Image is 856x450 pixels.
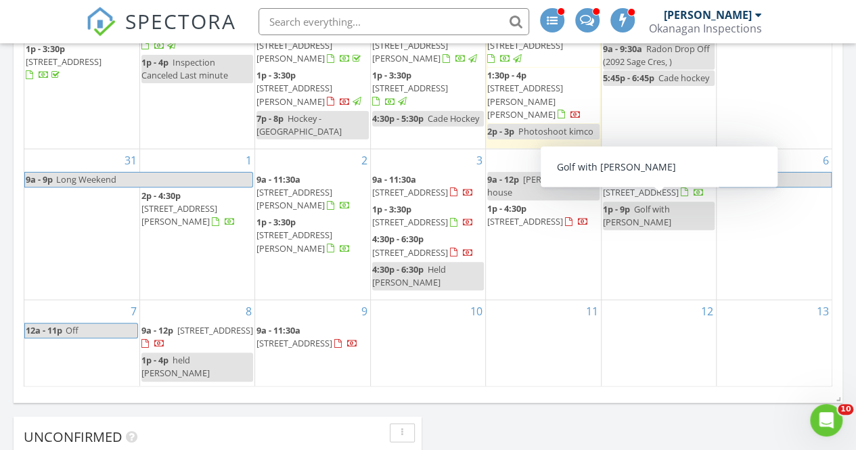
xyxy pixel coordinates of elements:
[603,172,715,201] a: 9a - 11:30a [STREET_ADDRESS]
[256,69,363,107] a: 1p - 3:30p [STREET_ADDRESS][PERSON_NAME]
[372,263,424,275] span: 4:30p - 6:30p
[24,1,139,148] td: Go to August 24, 2025
[487,69,581,120] a: 1:30p - 4p [STREET_ADDRESS][PERSON_NAME][PERSON_NAME]
[243,149,254,171] a: Go to September 1, 2025
[255,1,370,148] td: Go to August 26, 2025
[717,148,832,299] td: Go to September 6, 2025
[56,173,116,185] span: Long Weekend
[26,43,102,81] a: 1p - 3:30p [STREET_ADDRESS]
[487,215,563,227] span: [STREET_ADDRESS]
[256,186,332,211] span: [STREET_ADDRESS][PERSON_NAME]
[139,148,254,299] td: Go to September 1, 2025
[128,300,139,321] a: Go to September 7, 2025
[810,404,842,436] iframe: Intercom live chat
[487,39,563,51] span: [STREET_ADDRESS]
[372,69,411,81] span: 1p - 3:30p
[66,324,78,336] span: Off
[256,324,358,349] a: 9a - 11:30a [STREET_ADDRESS]
[372,68,484,110] a: 1p - 3:30p [STREET_ADDRESS]
[372,203,411,215] span: 1p - 3:30p
[256,26,363,64] a: 9a - 11:30a [STREET_ADDRESS][PERSON_NAME]
[487,202,589,227] a: 1p - 4:30p [STREET_ADDRESS]
[717,1,832,148] td: Go to August 30, 2025
[372,173,416,185] span: 9a - 11:30a
[372,263,446,288] span: Held [PERSON_NAME]
[474,149,485,171] a: Go to September 3, 2025
[518,125,593,137] span: Photoshoot kimco
[24,299,139,387] td: Go to September 7, 2025
[603,173,647,185] span: 9a - 11:30a
[256,323,368,352] a: 9a - 11:30a [STREET_ADDRESS]
[372,172,484,201] a: 9a - 11:30a [STREET_ADDRESS]
[486,148,601,299] td: Go to September 4, 2025
[704,149,716,171] a: Go to September 5, 2025
[141,324,173,336] span: 9a - 12p
[601,148,716,299] td: Go to September 5, 2025
[125,7,236,35] span: SPECTORA
[256,112,284,125] span: 7p - 8p
[139,1,254,148] td: Go to August 25, 2025
[603,203,630,215] span: 1p - 9p
[487,69,526,81] span: 1:30p - 4p
[141,26,253,51] a: 9a - 12p [STREET_ADDRESS]
[359,300,370,321] a: Go to September 9, 2025
[487,26,563,64] a: 9a - 11:30a [STREET_ADDRESS]
[372,26,479,64] a: 9a - 11:30a [STREET_ADDRESS][PERSON_NAME]
[256,112,342,137] span: Hockey - [GEOGRAPHIC_DATA]
[370,299,485,387] td: Go to September 10, 2025
[25,323,63,338] span: 12a - 11p
[141,56,228,81] span: Inspection Canceled Last minute
[141,189,235,227] a: 2p - 4:30p [STREET_ADDRESS][PERSON_NAME]
[256,39,332,64] span: [STREET_ADDRESS][PERSON_NAME]
[589,149,601,171] a: Go to September 4, 2025
[122,149,139,171] a: Go to August 31, 2025
[820,149,832,171] a: Go to September 6, 2025
[372,69,448,107] a: 1p - 3:30p [STREET_ADDRESS]
[141,56,168,68] span: 1p - 4p
[603,43,710,68] span: Radon Drop Off (2092 Sage Cres, )
[141,189,181,202] span: 2p - 4:30p
[372,233,474,258] a: 4:30p - 6:30p [STREET_ADDRESS]
[372,233,424,245] span: 4:30p - 6:30p
[256,229,332,254] span: [STREET_ADDRESS][PERSON_NAME]
[26,43,65,55] span: 1p - 3:30p
[372,203,474,228] a: 1p - 3:30p [STREET_ADDRESS]
[86,18,236,47] a: SPECTORA
[664,8,752,22] div: [PERSON_NAME]
[658,72,709,84] span: Cade hockey
[372,231,484,261] a: 4:30p - 6:30p [STREET_ADDRESS]
[603,173,704,198] a: 9a - 11:30a [STREET_ADDRESS]
[372,112,424,125] span: 4:30p - 5:30p
[603,72,654,84] span: 5:45p - 6:45p
[601,1,716,148] td: Go to August 29, 2025
[258,8,529,35] input: Search everything...
[487,125,514,137] span: 2p - 3p
[24,148,139,299] td: Go to August 31, 2025
[372,202,484,231] a: 1p - 3:30p [STREET_ADDRESS]
[256,173,300,185] span: 9a - 11:30a
[256,337,332,349] span: [STREET_ADDRESS]
[717,299,832,387] td: Go to September 13, 2025
[487,68,599,123] a: 1:30p - 4p [STREET_ADDRESS][PERSON_NAME][PERSON_NAME]
[256,25,368,68] a: 9a - 11:30a [STREET_ADDRESS][PERSON_NAME]
[24,427,122,445] span: Unconfirmed
[141,188,253,231] a: 2p - 4:30p [STREET_ADDRESS][PERSON_NAME]
[243,300,254,321] a: Go to September 8, 2025
[603,203,671,228] span: Golf with [PERSON_NAME]
[372,216,448,228] span: [STREET_ADDRESS]
[372,173,474,198] a: 9a - 11:30a [STREET_ADDRESS]
[487,201,599,230] a: 1p - 4:30p [STREET_ADDRESS]
[372,246,448,258] span: [STREET_ADDRESS]
[86,7,116,37] img: The Best Home Inspection Software - Spectora
[719,173,757,187] span: 12a - 11p
[814,300,832,321] a: Go to September 13, 2025
[26,55,102,68] span: [STREET_ADDRESS]
[141,202,217,227] span: [STREET_ADDRESS][PERSON_NAME]
[141,323,253,352] a: 9a - 12p [STREET_ADDRESS]
[487,173,591,198] span: [PERSON_NAME] house
[486,299,601,387] td: Go to September 11, 2025
[370,148,485,299] td: Go to September 3, 2025
[256,216,351,254] a: 1p - 3:30p [STREET_ADDRESS][PERSON_NAME]
[359,149,370,171] a: Go to September 2, 2025
[838,404,853,415] span: 10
